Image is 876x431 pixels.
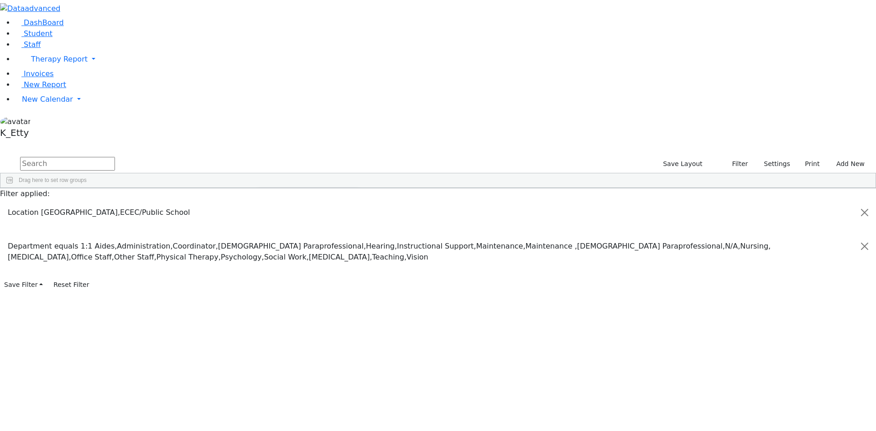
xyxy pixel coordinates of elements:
[854,200,876,225] button: Close
[15,90,876,109] a: New Calendar
[827,157,869,171] button: Add New
[24,40,41,49] span: Staff
[31,55,88,63] span: Therapy Report
[49,278,93,292] button: Reset Filter
[794,157,824,171] button: Print
[15,29,52,38] a: Student
[15,69,54,78] a: Invoices
[659,157,706,171] button: Save Layout
[15,18,64,27] a: DashBoard
[20,157,115,171] input: Search
[15,50,876,68] a: Therapy Report
[752,157,794,171] button: Settings
[720,157,752,171] button: Filter
[24,29,52,38] span: Student
[24,69,54,78] span: Invoices
[854,234,876,259] button: Close
[22,95,73,104] span: New Calendar
[15,80,66,89] a: New Report
[15,40,41,49] a: Staff
[24,18,64,27] span: DashBoard
[24,80,66,89] span: New Report
[19,177,87,183] span: Drag here to set row groups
